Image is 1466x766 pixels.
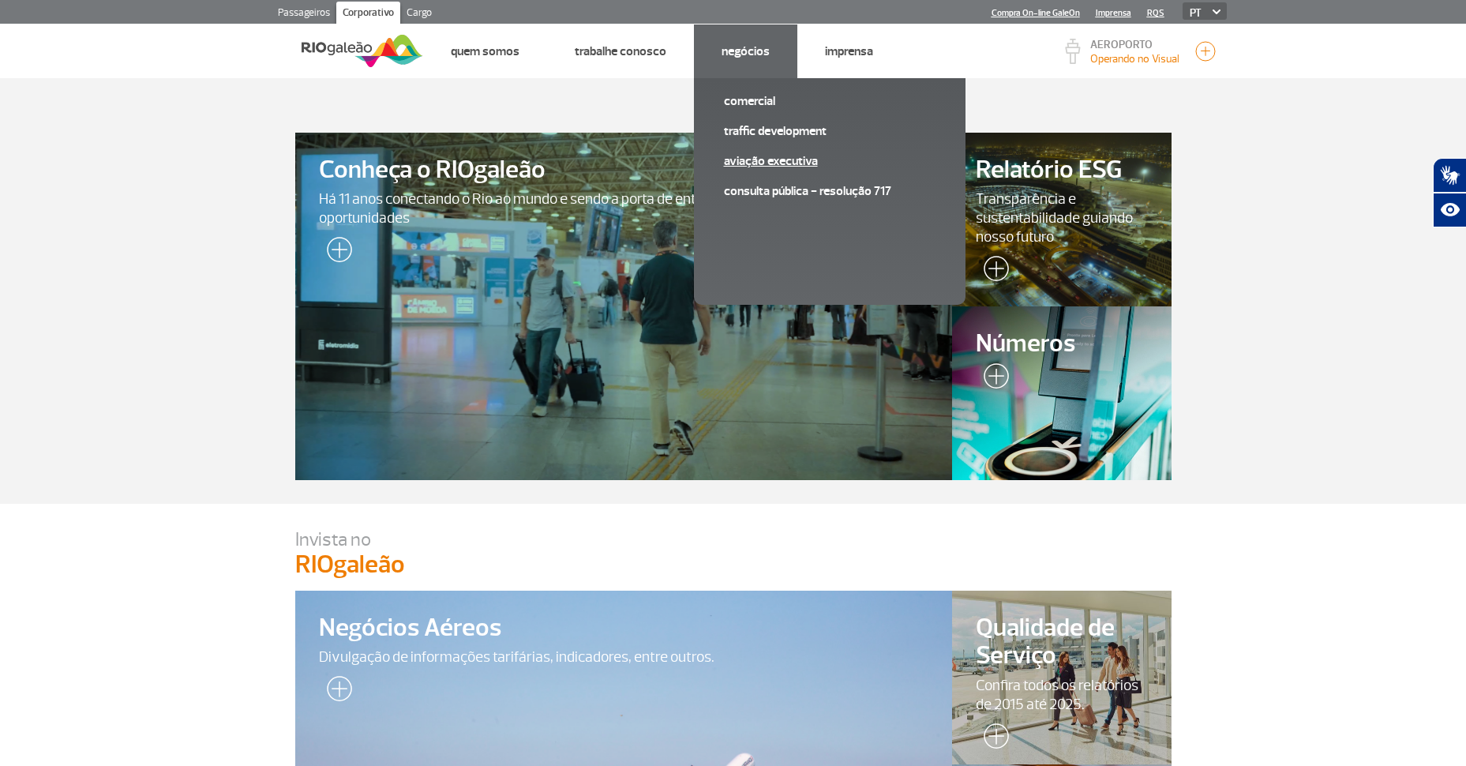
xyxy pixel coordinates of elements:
span: Confira todos os relatórios de 2015 até 2025. [976,676,1148,714]
a: Negócios [722,43,770,59]
img: leia-mais [976,256,1009,287]
p: Visibilidade de 10000m [1090,51,1179,67]
button: Abrir tradutor de língua de sinais. [1433,158,1466,193]
a: Trabalhe Conosco [575,43,666,59]
a: Imprensa [825,43,873,59]
a: Números [952,306,1172,480]
a: Aviação Executiva [724,152,935,170]
a: Passageiros [272,2,336,27]
a: Comercial [724,92,935,110]
span: Transparência e sustentabilidade guiando nosso futuro [976,190,1148,246]
a: Relatório ESGTransparência e sustentabilidade guiando nosso futuro [952,133,1172,306]
img: leia-mais [976,723,1009,755]
button: Abrir recursos assistivos. [1433,193,1466,227]
a: Quem Somos [451,43,519,59]
p: AEROPORTO [1090,39,1179,51]
p: RIOgaleão [295,551,1172,578]
a: Qualidade de ServiçoConfira todos os relatórios de 2015 até 2025. [952,591,1172,764]
span: Qualidade de Serviço [976,614,1148,670]
span: Negócios Aéreos [319,614,929,642]
a: Cargo [400,2,438,27]
img: leia-mais [976,363,1009,395]
a: RQS [1147,8,1164,18]
a: Compra On-line GaleOn [992,8,1080,18]
span: Conheça o RIOgaleão [319,156,929,184]
img: leia-mais [319,676,352,708]
a: Imprensa [1096,8,1131,18]
span: Divulgação de informações tarifárias, indicadores, entre outros. [319,648,929,666]
a: Corporativo [336,2,400,27]
p: Invista no [295,528,1172,551]
span: Números [976,330,1148,358]
span: Relatório ESG [976,156,1148,184]
span: Há 11 anos conectando o Rio ao mundo e sendo a porta de entrada para pessoas, culturas e oportuni... [319,190,929,227]
img: leia-mais [319,237,352,268]
a: Consulta pública - Resolução 717 [724,182,935,200]
a: Conheça o RIOgaleãoHá 11 anos conectando o Rio ao mundo e sendo a porta de entrada para pessoas, ... [295,133,953,480]
div: Plugin de acessibilidade da Hand Talk. [1433,158,1466,227]
a: Traffic Development [724,122,935,140]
